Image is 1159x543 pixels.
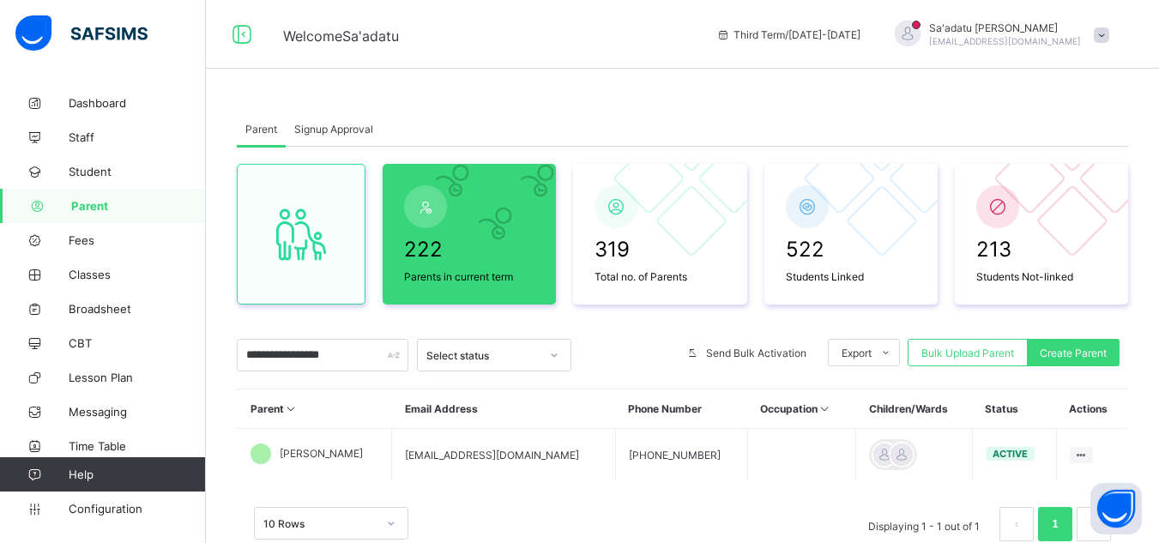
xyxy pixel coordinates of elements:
span: Lesson Plan [69,371,206,384]
th: Actions [1056,389,1128,429]
span: Broadsheet [69,302,206,316]
span: CBT [69,336,206,350]
span: Students Not-linked [976,270,1107,283]
span: 522 [786,237,916,262]
span: Help [69,468,205,481]
div: Select status [426,349,540,362]
button: prev page [999,507,1034,541]
span: 222 [404,237,534,262]
td: [EMAIL_ADDRESS][DOMAIN_NAME] [392,429,616,481]
span: [EMAIL_ADDRESS][DOMAIN_NAME] [929,36,1081,46]
th: Parent [238,389,392,429]
span: Dashboard [69,96,206,110]
span: Send Bulk Activation [706,347,806,359]
th: Status [972,389,1056,429]
span: Classes [69,268,206,281]
span: Export [842,347,872,359]
span: Fees [69,233,206,247]
span: 319 [595,237,725,262]
i: Sort in Ascending Order [818,402,832,415]
div: 10 Rows [263,517,377,530]
th: Phone Number [615,389,747,429]
span: [PERSON_NAME] [280,447,363,460]
img: safsims [15,15,148,51]
i: Sort in Ascending Order [284,402,299,415]
span: session/term information [716,28,860,41]
td: [PHONE_NUMBER] [615,429,747,481]
span: Bulk Upload Parent [921,347,1014,359]
span: active [993,448,1028,460]
th: Email Address [392,389,616,429]
span: Staff [69,130,206,144]
span: Welcome Sa'adatu [283,27,399,45]
th: Occupation [747,389,856,429]
th: Children/Wards [856,389,973,429]
button: Open asap [1090,483,1142,534]
li: Displaying 1 - 1 out of 1 [855,507,993,541]
span: Parent [71,199,206,213]
li: 下一页 [1077,507,1111,541]
span: Time Table [69,439,206,453]
span: Students Linked [786,270,916,283]
span: Parent [245,123,277,136]
li: 上一页 [999,507,1034,541]
span: Signup Approval [294,123,373,136]
span: Messaging [69,405,206,419]
span: Student [69,165,206,178]
span: Configuration [69,502,205,516]
a: 1 [1047,513,1063,535]
div: Sa'adatu Muhammed [878,21,1118,49]
li: 1 [1038,507,1072,541]
span: Parents in current term [404,270,534,283]
span: Total no. of Parents [595,270,725,283]
span: Create Parent [1040,347,1107,359]
span: Sa'adatu [PERSON_NAME] [929,21,1081,34]
span: 213 [976,237,1107,262]
button: next page [1077,507,1111,541]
